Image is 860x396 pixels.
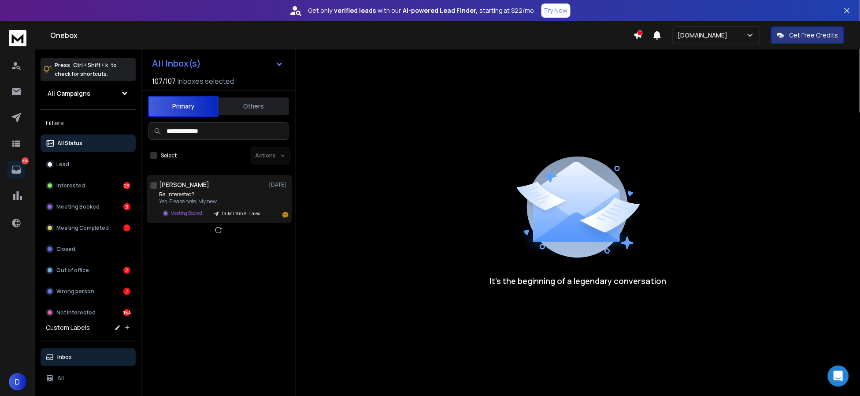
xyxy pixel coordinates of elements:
[222,210,264,217] p: Talks Intro ALL alex@ #20250701
[56,203,100,210] p: Meeting Booked
[308,6,534,15] p: Get only with our starting at $22/mo
[152,59,201,68] h1: All Inbox(s)
[57,375,64,382] p: All
[56,309,96,316] p: Not Interested
[544,6,568,15] p: Try Now
[489,275,667,287] p: It’s the beginning of a legendary conversation
[22,157,29,164] p: 205
[145,55,290,72] button: All Inbox(s)
[41,177,136,194] button: Interested28
[148,96,219,117] button: Primary
[41,85,136,102] button: All Campaigns
[41,262,136,279] button: Out of office2
[123,309,130,316] div: 164
[9,30,26,46] img: logo
[790,31,838,40] p: Get Free Credits
[123,267,130,274] div: 2
[159,191,265,198] p: Re: interested?
[41,198,136,216] button: Meeting Booked3
[56,161,69,168] p: Lead
[161,152,177,159] label: Select
[46,323,90,332] h3: Custom Labels
[56,224,109,232] p: Meeting Completed
[159,180,209,189] h1: [PERSON_NAME]
[123,224,130,232] div: 1
[41,283,136,300] button: Wrong person7
[41,304,136,321] button: Not Interested164
[72,60,109,70] span: Ctrl + Shift + k
[334,6,376,15] strong: verified leads
[41,348,136,366] button: Inbox
[9,373,26,391] button: D
[55,61,117,78] p: Press to check for shortcuts.
[771,26,845,44] button: Get Free Credits
[541,4,571,18] button: Try Now
[56,267,89,274] p: Out of office
[41,156,136,173] button: Lead
[41,134,136,152] button: All Status
[57,354,72,361] p: Inbox
[219,97,289,116] button: Others
[56,288,94,295] p: Wrong person
[152,76,176,86] span: 107 / 107
[269,181,289,188] p: [DATE]
[56,246,75,253] p: Closed
[178,76,234,86] h3: Inboxes selected
[41,370,136,387] button: All
[7,161,25,179] a: 205
[171,210,202,217] p: Meeting Booked
[41,240,136,258] button: Closed
[41,219,136,237] button: Meeting Completed1
[48,89,90,98] h1: All Campaigns
[123,288,130,295] div: 7
[678,31,731,40] p: [DOMAIN_NAME]
[123,182,130,189] div: 28
[50,30,634,41] h1: Onebox
[56,182,85,189] p: Interested
[403,6,478,15] strong: AI-powered Lead Finder,
[828,366,849,387] div: Open Intercom Messenger
[41,117,136,129] h3: Filters
[57,140,82,147] p: All Status
[159,198,265,205] p: Yes. Please note: My new
[123,203,130,210] div: 3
